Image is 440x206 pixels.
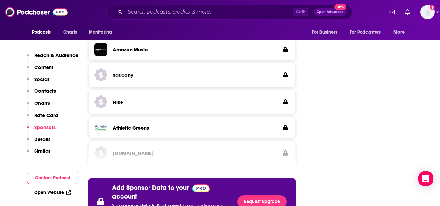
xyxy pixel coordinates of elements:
span: New [334,4,346,10]
h3: Athletic Greens [113,125,149,131]
span: Logged in as megcassidy [420,5,435,19]
img: User Profile [420,5,435,19]
span: More [393,28,405,37]
p: Social [34,76,49,82]
button: Show profile menu [420,5,435,19]
button: Sponsors [27,124,56,136]
p: Contacts [34,88,56,94]
button: Social [27,76,49,88]
button: open menu [389,26,413,38]
a: Charts [59,26,81,38]
a: Open Website [34,190,71,195]
button: Open AdvancedNew [314,8,347,16]
button: Charts [27,100,50,112]
button: Details [27,136,50,148]
button: open menu [27,26,60,38]
button: Rate Card [27,112,58,124]
img: Podchaser - Follow, Share and Rate Podcasts [5,6,68,18]
h3: Saucony [113,72,133,78]
p: Content [34,64,53,70]
h3: Nike [113,99,123,105]
button: Contact Podcast [27,172,78,184]
span: For Podcasters [350,28,381,37]
p: Charts [34,100,50,106]
p: account [112,192,137,200]
span: Charts [63,28,77,37]
a: Show notifications dropdown [403,7,413,18]
input: Search podcasts, credits, & more... [125,7,293,17]
p: Reach & Audience [34,52,78,58]
span: Monitoring [89,28,112,37]
button: open menu [84,26,121,38]
span: Open Advanced [317,10,344,14]
img: Athletic Greens logo [94,121,107,134]
img: Amazon Music logo [94,43,107,56]
div: Open Intercom Messenger [418,171,433,186]
button: Similar [27,148,50,160]
button: Reach & Audience [27,52,78,64]
img: Podchaser Pro [192,184,210,192]
button: Content [27,64,53,76]
svg: Add a profile image [430,5,435,10]
a: Show notifications dropdown [386,7,397,18]
p: Sponsors [34,124,56,130]
p: Details [34,136,50,142]
p: Similar [34,148,50,154]
span: For Business [312,28,338,37]
a: Pro website [192,184,210,192]
span: Ctrl K [293,8,308,16]
span: Podcasts [32,28,51,37]
p: Rate Card [34,112,58,118]
p: Add Sponsor Data to your [112,184,189,192]
button: Contacts [27,88,56,100]
h3: Amazon Music [113,47,148,53]
button: open menu [346,26,390,38]
div: Search podcasts, credits, & more... [107,5,352,20]
button: open menu [307,26,346,38]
